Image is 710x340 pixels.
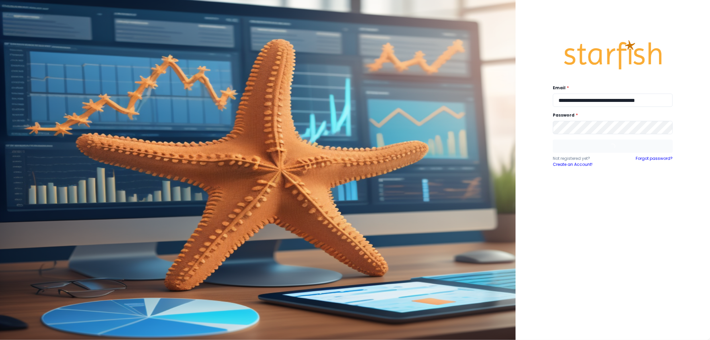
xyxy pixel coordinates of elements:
[553,85,669,91] label: Email
[563,34,663,76] img: Logo.42cb71d561138c82c4ab.png
[553,156,613,162] p: Not registered yet?
[553,112,669,118] label: Password
[553,162,613,168] a: Create an Account!
[636,156,673,168] a: Forgot password?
